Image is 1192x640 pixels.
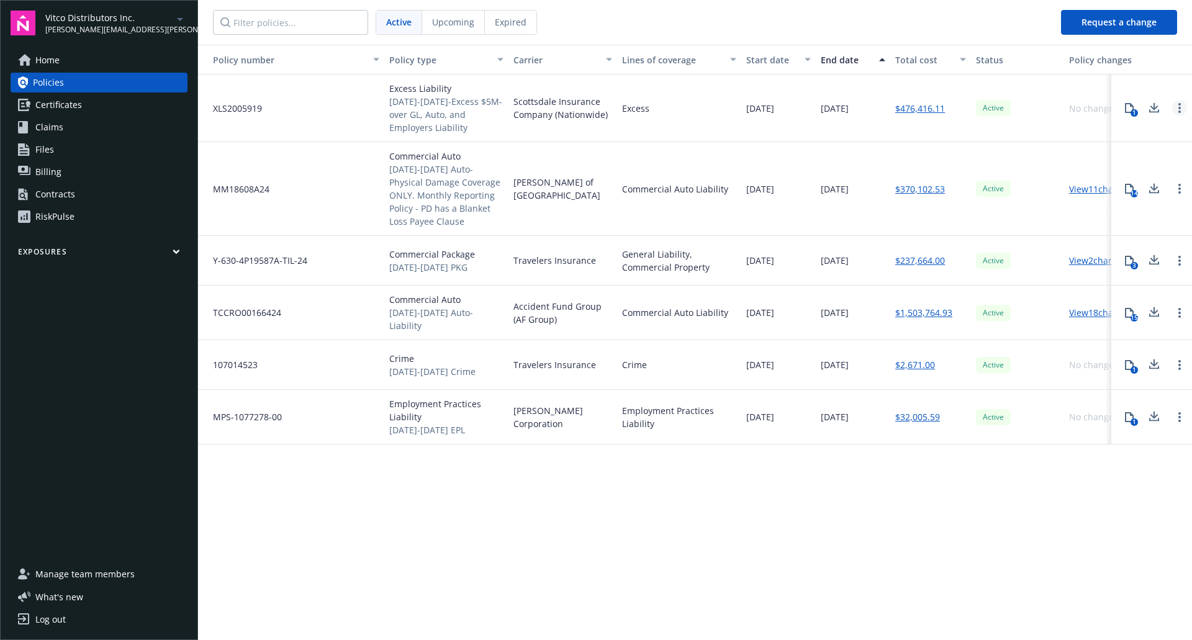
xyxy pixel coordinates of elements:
[821,183,849,196] span: [DATE]
[35,207,74,227] div: RiskPulse
[389,163,503,228] span: [DATE]-[DATE] Auto-Physical Damage Coverage ONLY. Monthly Reporting Policy - PD has a Blanket Los...
[495,16,526,29] span: Expired
[389,397,503,423] span: Employment Practices Liability
[617,45,741,74] button: Lines of coverage
[895,358,935,371] a: $2,671.00
[821,410,849,423] span: [DATE]
[1069,307,1133,318] a: View 18 changes
[45,11,187,35] button: Vitco Distributors Inc.[PERSON_NAME][EMAIL_ADDRESS][PERSON_NAME][DOMAIN_NAME]arrowDropDown
[746,306,774,319] span: [DATE]
[1131,190,1138,197] div: 14
[11,246,187,262] button: Exposures
[35,140,54,160] span: Files
[746,254,774,267] span: [DATE]
[35,184,75,204] div: Contracts
[746,410,774,423] span: [DATE]
[981,255,1006,266] span: Active
[1172,358,1187,372] a: Open options
[35,162,61,182] span: Billing
[11,11,35,35] img: navigator-logo.svg
[389,423,503,436] span: [DATE]-[DATE] EPL
[11,95,187,115] a: Certificates
[1131,109,1138,117] div: 1
[203,53,366,66] div: Policy number
[821,254,849,267] span: [DATE]
[1117,300,1142,325] button: 15
[1069,410,1118,423] div: No changes
[508,45,617,74] button: Carrier
[1069,255,1128,266] a: View 2 changes
[821,306,849,319] span: [DATE]
[11,184,187,204] a: Contracts
[1131,366,1138,374] div: 1
[981,359,1006,371] span: Active
[389,95,503,134] span: [DATE]-[DATE]-Excess $5M-over GL, Auto, and Employers Liability
[895,410,940,423] a: $32,005.59
[981,412,1006,423] span: Active
[389,306,503,332] span: [DATE]-[DATE] Auto-Liability
[1117,176,1142,201] button: 14
[1064,45,1142,74] button: Policy changes
[1061,10,1177,35] button: Request a change
[1172,253,1187,268] a: Open options
[821,102,849,115] span: [DATE]
[976,53,1059,66] div: Status
[203,53,366,66] div: Toggle SortBy
[746,102,774,115] span: [DATE]
[389,352,476,365] span: Crime
[622,53,723,66] div: Lines of coverage
[1117,96,1142,120] button: 1
[746,358,774,371] span: [DATE]
[1131,418,1138,426] div: 1
[895,254,945,267] a: $237,664.00
[203,254,307,267] span: Y-630-4P19587A-TIL-24
[890,45,971,74] button: Total cost
[35,95,82,115] span: Certificates
[203,306,281,319] span: TCCRO00166424
[746,53,797,66] div: Start date
[895,53,952,66] div: Total cost
[1069,53,1137,66] div: Policy changes
[389,293,503,306] span: Commercial Auto
[389,150,503,163] span: Commercial Auto
[11,590,103,603] button: What's new
[1172,101,1187,115] a: Open options
[513,53,598,66] div: Carrier
[622,183,728,196] div: Commercial Auto Liability
[11,207,187,227] a: RiskPulse
[213,10,368,35] input: Filter policies...
[981,183,1006,194] span: Active
[1069,102,1118,115] div: No changes
[203,102,262,115] span: XLS2005919
[513,300,612,326] span: Accident Fund Group (AF Group)
[981,307,1006,318] span: Active
[1131,262,1138,269] div: 3
[1172,305,1187,320] a: Open options
[622,404,736,430] div: Employment Practices Liability
[35,564,135,584] span: Manage team members
[741,45,816,74] button: Start date
[622,358,647,371] div: Crime
[622,102,649,115] div: Excess
[1069,358,1118,371] div: No changes
[45,11,173,24] span: Vitco Distributors Inc.
[173,11,187,26] a: arrowDropDown
[432,16,474,29] span: Upcoming
[513,358,596,371] span: Travelers Insurance
[389,365,476,378] span: [DATE]-[DATE] Crime
[11,117,187,137] a: Claims
[895,306,952,319] a: $1,503,764.93
[35,117,63,137] span: Claims
[895,183,945,196] a: $370,102.53
[1131,314,1138,322] div: 15
[622,306,728,319] div: Commercial Auto Liability
[11,162,187,182] a: Billing
[513,254,596,267] span: Travelers Insurance
[389,53,490,66] div: Policy type
[513,95,612,121] span: Scottsdale Insurance Company (Nationwide)
[203,358,258,371] span: 107014523
[821,53,872,66] div: End date
[11,73,187,92] a: Policies
[622,248,736,274] div: General Liability, Commercial Property
[389,261,475,274] span: [DATE]-[DATE] PKG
